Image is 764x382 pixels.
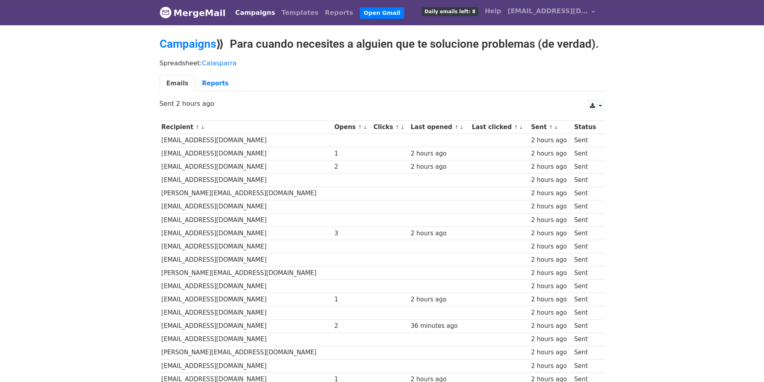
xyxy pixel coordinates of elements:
a: MergeMail [160,4,226,21]
th: Last clicked [470,121,529,134]
div: 2 hours ago [531,229,570,238]
a: Reports [322,5,357,21]
a: ↓ [519,124,523,130]
a: ↓ [460,124,464,130]
div: 1 [334,149,370,158]
td: Sent [572,280,600,293]
div: 2 hours ago [531,362,570,371]
a: ↑ [549,124,553,130]
a: Calasparra [202,59,237,67]
td: [EMAIL_ADDRESS][DOMAIN_NAME] [160,147,332,160]
a: ↑ [514,124,518,130]
td: [EMAIL_ADDRESS][DOMAIN_NAME] [160,333,332,346]
a: Campaigns [232,5,278,21]
img: MergeMail logo [160,6,172,18]
a: ↓ [554,124,558,130]
td: [EMAIL_ADDRESS][DOMAIN_NAME] [160,253,332,267]
a: Daily emails left: 8 [419,3,482,19]
div: 2 hours ago [531,189,570,198]
div: 2 [334,162,370,172]
td: Sent [572,346,600,359]
div: 2 hours ago [531,242,570,251]
a: ↓ [363,124,367,130]
td: Sent [572,200,600,213]
td: Sent [572,306,600,319]
div: 2 hours ago [531,269,570,278]
a: [EMAIL_ADDRESS][DOMAIN_NAME] [505,3,598,22]
td: [EMAIL_ADDRESS][DOMAIN_NAME] [160,306,332,319]
td: [EMAIL_ADDRESS][DOMAIN_NAME] [160,160,332,174]
td: Sent [572,213,600,226]
a: ↑ [195,124,200,130]
p: Spreadsheet: [160,59,605,67]
td: Sent [572,226,600,240]
a: Campaigns [160,37,216,51]
td: [PERSON_NAME][EMAIL_ADDRESS][DOMAIN_NAME] [160,187,332,200]
td: [EMAIL_ADDRESS][DOMAIN_NAME] [160,174,332,187]
td: Sent [572,187,600,200]
span: [EMAIL_ADDRESS][DOMAIN_NAME] [508,6,588,16]
td: Sent [572,359,600,372]
td: Sent [572,267,600,280]
span: Daily emails left: 8 [422,7,478,16]
a: ↓ [400,124,405,130]
td: [EMAIL_ADDRESS][DOMAIN_NAME] [160,240,332,253]
a: ↓ [201,124,205,130]
div: 2 hours ago [531,176,570,185]
td: [PERSON_NAME][EMAIL_ADDRESS][DOMAIN_NAME] [160,267,332,280]
div: 2 [334,321,370,331]
div: 2 hours ago [531,321,570,331]
th: Last opened [409,121,470,134]
a: Help [482,3,505,19]
div: 2 hours ago [411,295,468,304]
td: Sent [572,319,600,333]
td: Sent [572,293,600,306]
div: 2 hours ago [531,348,570,357]
a: ↑ [395,124,399,130]
div: 2 hours ago [531,149,570,158]
a: Open Gmail [360,7,404,19]
td: Sent [572,240,600,253]
td: [EMAIL_ADDRESS][DOMAIN_NAME] [160,293,332,306]
th: Status [572,121,600,134]
td: [EMAIL_ADDRESS][DOMAIN_NAME] [160,359,332,372]
td: [EMAIL_ADDRESS][DOMAIN_NAME] [160,134,332,147]
td: [EMAIL_ADDRESS][DOMAIN_NAME] [160,200,332,213]
div: 2 hours ago [531,136,570,145]
div: 2 hours ago [531,202,570,211]
div: 2 hours ago [411,229,468,238]
div: 2 hours ago [411,149,468,158]
p: Sent 2 hours ago [160,99,605,108]
div: 2 hours ago [531,162,570,172]
a: Emails [160,75,195,92]
th: Clicks [371,121,409,134]
div: 2 hours ago [531,335,570,344]
div: 1 [334,295,370,304]
th: Opens [332,121,371,134]
div: 2 hours ago [531,308,570,317]
div: 3 [334,229,370,238]
a: Templates [278,5,322,21]
a: Reports [195,75,235,92]
th: Recipient [160,121,332,134]
div: 2 hours ago [531,282,570,291]
td: Sent [572,174,600,187]
div: 2 hours ago [411,162,468,172]
td: Sent [572,134,600,147]
td: Sent [572,160,600,174]
td: [EMAIL_ADDRESS][DOMAIN_NAME] [160,213,332,226]
div: 2 hours ago [531,255,570,265]
td: [EMAIL_ADDRESS][DOMAIN_NAME] [160,319,332,333]
a: ↑ [454,124,459,130]
td: Sent [572,253,600,267]
h2: ⟫ Para cuando necesites a alguien que te solucione problemas (de verdad). [160,37,605,51]
td: [EMAIL_ADDRESS][DOMAIN_NAME] [160,226,332,240]
td: [PERSON_NAME][EMAIL_ADDRESS][DOMAIN_NAME] [160,346,332,359]
td: Sent [572,147,600,160]
td: [EMAIL_ADDRESS][DOMAIN_NAME] [160,280,332,293]
th: Sent [529,121,572,134]
div: 2 hours ago [531,216,570,225]
td: Sent [572,333,600,346]
a: ↑ [358,124,362,130]
div: 2 hours ago [531,295,570,304]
